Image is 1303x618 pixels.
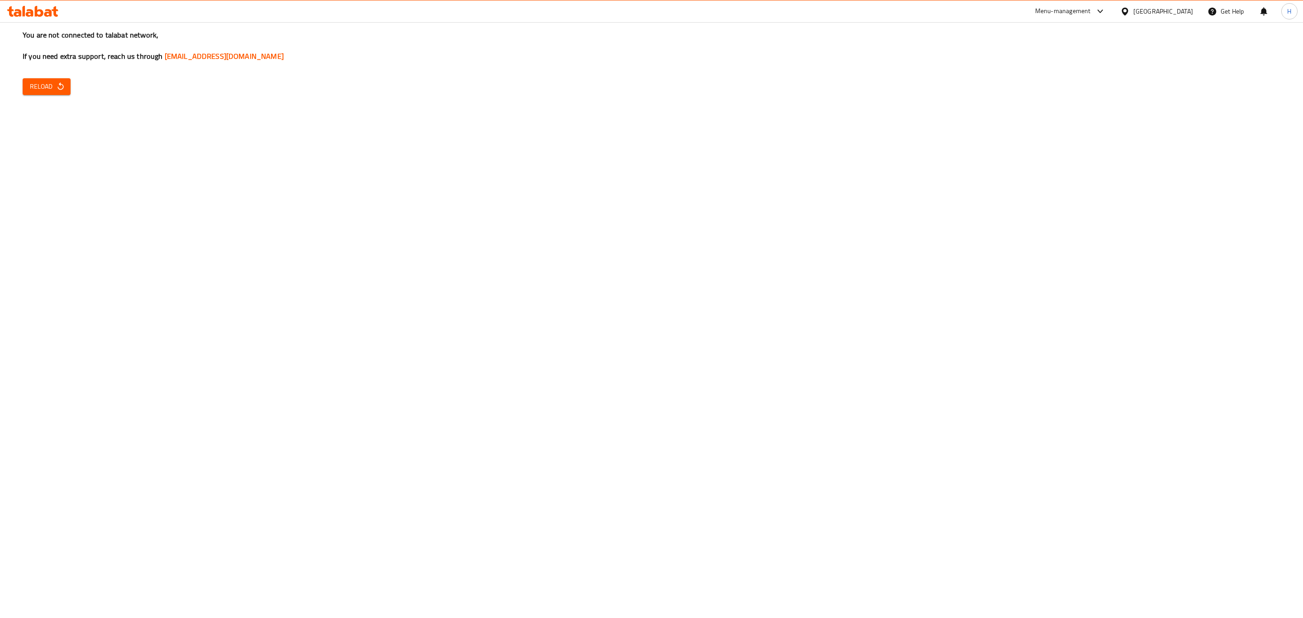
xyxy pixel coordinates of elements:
[1287,6,1291,16] span: H
[23,30,1280,62] h3: You are not connected to talabat network, If you need extra support, reach us through
[165,49,284,63] a: [EMAIL_ADDRESS][DOMAIN_NAME]
[1035,6,1091,17] div: Menu-management
[1133,6,1193,16] div: [GEOGRAPHIC_DATA]
[23,78,71,95] button: Reload
[30,81,63,92] span: Reload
